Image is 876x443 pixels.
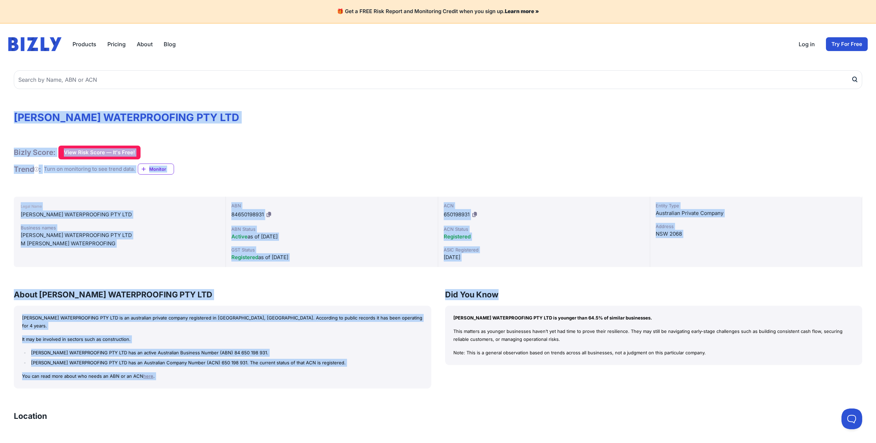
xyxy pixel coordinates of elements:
[799,40,815,48] a: Log in
[44,165,135,173] div: Turn on monitoring to see trend data.
[29,349,423,357] li: [PERSON_NAME] WATERPROOFING PTY LTD has an active Australian Business Number (ABN) 84 650 198 931.
[14,411,47,422] h3: Location
[231,253,432,262] div: as of [DATE]
[453,349,854,357] p: Note: This is a general observation based on trends across all businesses, not a judgment on this...
[164,40,176,48] a: Blog
[14,70,862,89] input: Search by Name, ABN or ACN
[21,202,219,210] div: Legal Name
[14,148,56,157] h1: Bizly Score:
[656,230,856,238] div: NSW 2068
[453,314,854,322] p: [PERSON_NAME] WATERPROOFING PTY LTD is younger than 64.5% of similar businesses.
[444,246,644,253] div: ASIC Registered
[8,8,868,15] h4: 🎁 Get a FREE Risk Report and Monitoring Credit when you sign up.
[444,226,644,233] div: ACN Status
[107,40,126,48] a: Pricing
[21,224,219,231] div: Business names
[453,327,854,343] p: This matters as younger businesses haven’t yet had time to prove their resilience. They may still...
[137,40,153,48] a: About
[231,226,432,233] div: ABN Status
[231,233,432,241] div: as of [DATE]
[826,37,868,51] a: Try For Free
[21,210,219,219] div: [PERSON_NAME] WATERPROOFING PTY LTD
[231,233,248,240] span: Active
[14,111,862,124] h1: [PERSON_NAME] WATERPROOFING PTY LTD
[231,254,258,260] span: Registered
[14,289,431,300] h3: About [PERSON_NAME] WATERPROOFING PTY LTD
[841,408,862,429] iframe: Toggle Customer Support
[444,233,471,240] span: Registered
[444,211,470,218] span: 650198931
[656,223,856,230] div: Address
[143,373,153,379] a: here
[21,239,219,248] div: M [PERSON_NAME] WATERPROOFING
[231,211,264,218] span: 84650198931
[14,165,41,174] h1: Trend :
[505,8,539,14] a: Learn more »
[656,202,856,209] div: Entity Type
[58,146,141,159] button: View Risk Score — It's Free!
[231,246,432,253] div: GST Status
[444,202,644,209] div: ACN
[231,202,432,209] div: ABN
[21,231,219,239] div: [PERSON_NAME] WATERPROOFING PTY LTD
[29,359,423,367] li: [PERSON_NAME] WATERPROOFING PTY LTD has an Australian Company Number (ACN) 650 198 931. The curre...
[138,164,174,175] a: Monitor
[149,166,174,173] span: Monitor
[445,289,863,300] h3: Did You Know
[22,335,423,343] p: It may be involved in sectors such as construction.
[444,253,644,262] div: [DATE]
[73,40,96,48] button: Products
[22,314,423,330] p: [PERSON_NAME] WATERPROOFING PTY LTD is an australian private company registered in [GEOGRAPHIC_DA...
[22,372,423,380] p: You can read more about who needs an ABN or an ACN .
[656,209,856,217] div: Australian Private Company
